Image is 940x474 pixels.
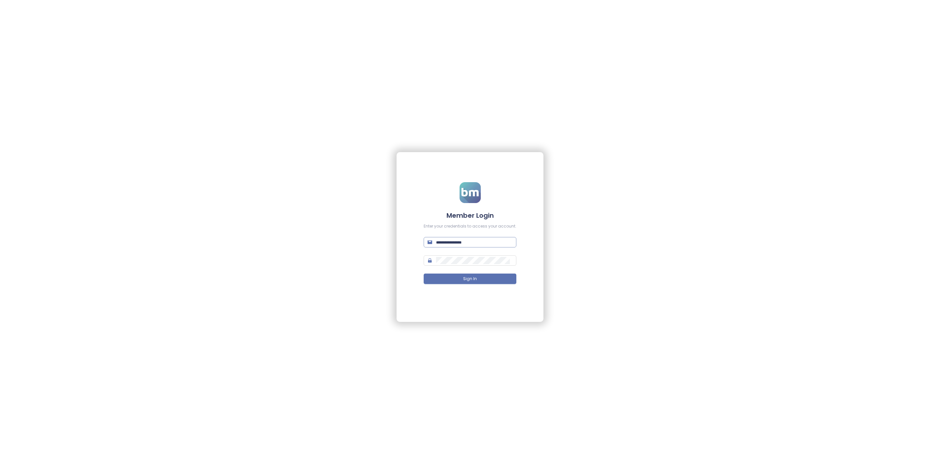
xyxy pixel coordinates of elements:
[428,240,432,245] span: mail
[460,182,481,203] img: logo
[424,274,516,284] button: Sign In
[424,223,516,229] div: Enter your credentials to access your account.
[428,258,432,263] span: lock
[424,211,516,220] h4: Member Login
[463,276,477,282] span: Sign In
